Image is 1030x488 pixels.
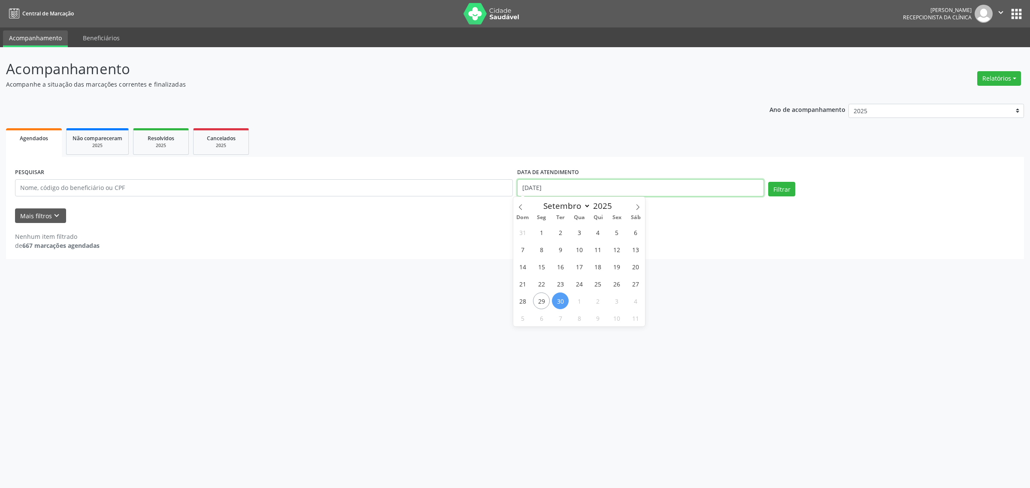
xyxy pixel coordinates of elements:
[514,292,531,309] span: Setembro 28, 2025
[22,10,74,17] span: Central de Marcação
[514,275,531,292] span: Setembro 21, 2025
[207,135,236,142] span: Cancelados
[627,241,644,258] span: Setembro 13, 2025
[517,166,579,179] label: DATA DE ATENDIMENTO
[514,310,531,326] span: Outubro 5, 2025
[514,258,531,275] span: Setembro 14, 2025
[590,310,606,326] span: Outubro 9, 2025
[609,275,625,292] span: Setembro 26, 2025
[3,30,68,47] a: Acompanhamento
[1009,6,1024,21] button: apps
[22,241,100,250] strong: 667 marcações agendadas
[517,179,764,196] input: Selecione um intervalo
[532,215,551,220] span: Seg
[627,292,644,309] span: Outubro 4, 2025
[73,135,122,142] span: Não compareceram
[514,241,531,258] span: Setembro 7, 2025
[609,241,625,258] span: Setembro 12, 2025
[591,200,619,211] input: Year
[975,5,993,23] img: img
[977,71,1021,86] button: Relatórios
[571,292,588,309] span: Outubro 1, 2025
[571,258,588,275] span: Setembro 17, 2025
[609,292,625,309] span: Outubro 3, 2025
[903,6,972,14] div: [PERSON_NAME]
[52,211,61,220] i: keyboard_arrow_down
[73,142,122,149] div: 2025
[533,258,550,275] span: Setembro 15, 2025
[571,241,588,258] span: Setembro 10, 2025
[609,224,625,241] span: Setembro 5, 2025
[15,166,44,179] label: PESQUISAR
[769,104,845,114] p: Ano de acompanhamento
[552,292,569,309] span: Setembro 30, 2025
[533,275,550,292] span: Setembro 22, 2025
[514,224,531,241] span: Agosto 31, 2025
[139,142,182,149] div: 2025
[513,215,532,220] span: Dom
[996,8,1006,17] i: 
[6,58,718,80] p: Acompanhamento
[993,5,1009,23] button: 
[627,215,645,220] span: Sáb
[609,310,625,326] span: Outubro 10, 2025
[552,275,569,292] span: Setembro 23, 2025
[590,292,606,309] span: Outubro 2, 2025
[200,142,242,149] div: 2025
[768,182,795,196] button: Filtrar
[627,258,644,275] span: Setembro 20, 2025
[627,310,644,326] span: Outubro 11, 2025
[552,241,569,258] span: Setembro 9, 2025
[571,275,588,292] span: Setembro 24, 2025
[571,224,588,241] span: Setembro 3, 2025
[533,292,550,309] span: Setembro 29, 2025
[533,241,550,258] span: Setembro 8, 2025
[903,14,972,21] span: Recepcionista da clínica
[552,224,569,241] span: Setembro 2, 2025
[20,135,48,142] span: Agendados
[552,258,569,275] span: Setembro 16, 2025
[6,6,74,21] a: Central de Marcação
[77,30,126,45] a: Beneficiários
[551,215,570,220] span: Ter
[570,215,589,220] span: Qua
[590,241,606,258] span: Setembro 11, 2025
[608,215,627,220] span: Sex
[589,215,608,220] span: Qui
[571,310,588,326] span: Outubro 8, 2025
[552,310,569,326] span: Outubro 7, 2025
[533,310,550,326] span: Outubro 6, 2025
[15,179,513,196] input: Nome, código do beneficiário ou CPF
[539,200,591,212] select: Month
[590,224,606,241] span: Setembro 4, 2025
[148,135,174,142] span: Resolvidos
[533,224,550,241] span: Setembro 1, 2025
[590,275,606,292] span: Setembro 25, 2025
[15,232,100,241] div: Nenhum item filtrado
[15,241,100,250] div: de
[609,258,625,275] span: Setembro 19, 2025
[627,275,644,292] span: Setembro 27, 2025
[627,224,644,241] span: Setembro 6, 2025
[6,80,718,89] p: Acompanhe a situação das marcações correntes e finalizadas
[15,208,66,223] button: Mais filtroskeyboard_arrow_down
[590,258,606,275] span: Setembro 18, 2025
